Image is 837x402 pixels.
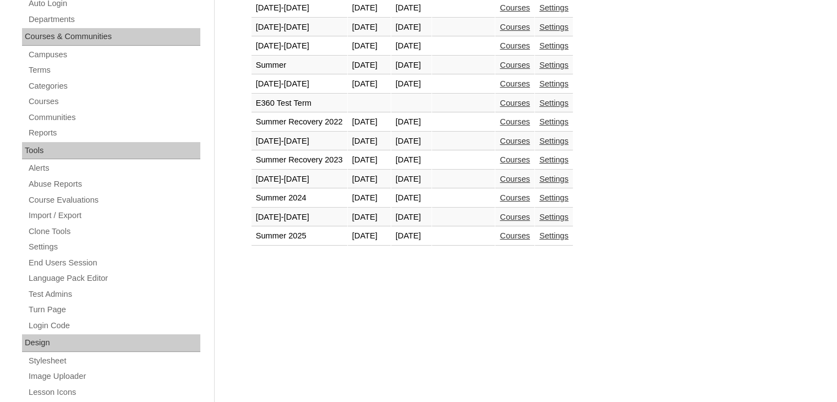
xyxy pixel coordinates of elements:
[251,75,347,94] td: [DATE]-[DATE]
[500,61,530,69] a: Courses
[348,75,391,94] td: [DATE]
[539,231,568,240] a: Settings
[391,151,431,170] td: [DATE]
[539,79,568,88] a: Settings
[500,193,530,202] a: Courses
[539,213,568,221] a: Settings
[22,334,200,352] div: Design
[251,56,347,75] td: Summer
[348,37,391,56] td: [DATE]
[539,61,568,69] a: Settings
[539,155,568,164] a: Settings
[539,3,568,12] a: Settings
[391,170,431,189] td: [DATE]
[348,132,391,151] td: [DATE]
[28,63,200,77] a: Terms
[28,271,200,285] a: Language Pack Editor
[348,227,391,246] td: [DATE]
[251,132,347,151] td: [DATE]-[DATE]
[348,56,391,75] td: [DATE]
[500,155,530,164] a: Courses
[539,41,568,50] a: Settings
[28,193,200,207] a: Course Evaluations
[22,142,200,160] div: Tools
[500,175,530,183] a: Courses
[391,18,431,37] td: [DATE]
[28,79,200,93] a: Categories
[28,385,200,399] a: Lesson Icons
[500,137,530,145] a: Courses
[28,303,200,317] a: Turn Page
[28,319,200,333] a: Login Code
[251,113,347,132] td: Summer Recovery 2022
[500,213,530,221] a: Courses
[391,56,431,75] td: [DATE]
[391,113,431,132] td: [DATE]
[348,208,391,227] td: [DATE]
[348,113,391,132] td: [DATE]
[500,231,530,240] a: Courses
[28,354,200,368] a: Stylesheet
[251,151,347,170] td: Summer Recovery 2023
[28,95,200,108] a: Courses
[348,151,391,170] td: [DATE]
[28,209,200,222] a: Import / Export
[28,126,200,140] a: Reports
[539,175,568,183] a: Settings
[251,37,347,56] td: [DATE]-[DATE]
[251,208,347,227] td: [DATE]-[DATE]
[348,170,391,189] td: [DATE]
[391,132,431,151] td: [DATE]
[28,111,200,124] a: Communities
[28,13,200,26] a: Departments
[391,37,431,56] td: [DATE]
[539,193,568,202] a: Settings
[539,117,568,126] a: Settings
[539,99,568,107] a: Settings
[251,94,347,113] td: E360 Test Term
[251,227,347,246] td: Summer 2025
[391,208,431,227] td: [DATE]
[539,23,568,31] a: Settings
[28,287,200,301] a: Test Admins
[500,41,530,50] a: Courses
[391,227,431,246] td: [DATE]
[28,240,200,254] a: Settings
[539,137,568,145] a: Settings
[28,161,200,175] a: Alerts
[500,3,530,12] a: Courses
[251,189,347,208] td: Summer 2024
[391,189,431,208] td: [DATE]
[28,370,200,383] a: Image Uploader
[28,256,200,270] a: End Users Session
[28,225,200,238] a: Clone Tools
[348,189,391,208] td: [DATE]
[500,99,530,107] a: Courses
[391,75,431,94] td: [DATE]
[500,79,530,88] a: Courses
[22,28,200,46] div: Courses & Communities
[348,18,391,37] td: [DATE]
[251,18,347,37] td: [DATE]-[DATE]
[251,170,347,189] td: [DATE]-[DATE]
[500,117,530,126] a: Courses
[28,177,200,191] a: Abuse Reports
[28,48,200,62] a: Campuses
[500,23,530,31] a: Courses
